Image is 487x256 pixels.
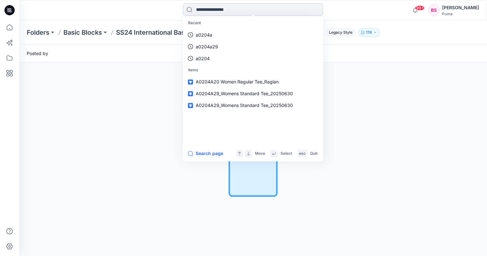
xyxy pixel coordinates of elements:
[116,28,209,37] a: SS24 International Basic Block
[326,29,355,36] span: Legacy Style
[415,5,425,11] span: 99+
[184,100,322,111] a: A0204A29_Womens Standard Tee_20250630
[27,50,48,57] span: Posted by
[184,17,322,29] p: Recent
[442,4,479,11] div: [PERSON_NAME]
[310,150,317,157] p: Quit
[196,32,212,38] p: a0204a
[196,55,210,62] p: a0204
[196,103,293,108] span: A0204A29_Womens Standard Tee_20250630
[280,150,292,157] p: Select
[184,88,322,100] a: A0204A29_Womens Standard Tee_20250630
[428,4,440,16] div: BS
[323,28,355,37] button: Legacy Style
[442,11,479,16] div: Puma
[366,29,372,36] p: 174
[184,53,322,64] a: a0204
[255,150,265,157] p: Move
[299,150,306,157] p: esc
[27,28,49,37] a: Folders
[63,28,102,37] a: Basic Blocks
[196,91,293,96] span: A0204A29_Womens Standard Tee_20250630
[196,43,218,50] p: a0204a29
[188,150,223,157] button: Search page
[196,79,279,85] span: A0204A20 Women Regular Tee_Raglan
[184,29,322,41] a: a0204a
[184,64,322,76] p: Items
[184,76,322,88] a: A0204A20 Women Regular Tee_Raglan
[184,41,322,53] a: a0204a29
[358,28,380,37] button: 174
